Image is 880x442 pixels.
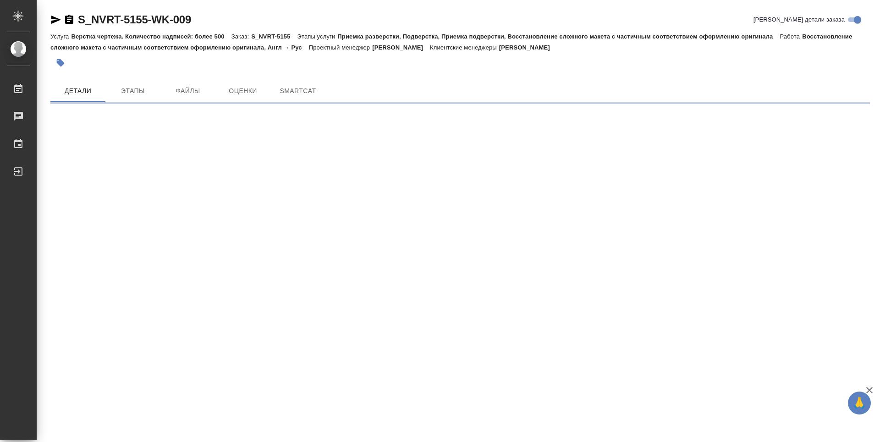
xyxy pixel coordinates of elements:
span: Оценки [221,85,265,97]
p: Приемка разверстки, Подверстка, Приемка подверстки, Восстановление сложного макета с частичным со... [337,33,780,40]
p: [PERSON_NAME] [372,44,430,51]
button: Скопировать ссылку для ЯМессенджера [50,14,61,25]
span: Детали [56,85,100,97]
p: Работа [780,33,802,40]
p: S_NVRT-5155 [251,33,297,40]
button: Скопировать ссылку [64,14,75,25]
p: [PERSON_NAME] [499,44,557,51]
a: S_NVRT-5155-WK-009 [78,13,191,26]
p: Заказ: [231,33,251,40]
p: Этапы услуги [297,33,338,40]
button: 🙏 [848,392,871,414]
p: Клиентские менеджеры [430,44,499,51]
span: Этапы [111,85,155,97]
span: 🙏 [852,393,867,413]
span: [PERSON_NAME] детали заказа [753,15,845,24]
p: Верстка чертежа. Количество надписей: более 500 [71,33,231,40]
p: Проектный менеджер [309,44,372,51]
button: Добавить тэг [50,53,71,73]
span: Файлы [166,85,210,97]
p: Услуга [50,33,71,40]
span: SmartCat [276,85,320,97]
